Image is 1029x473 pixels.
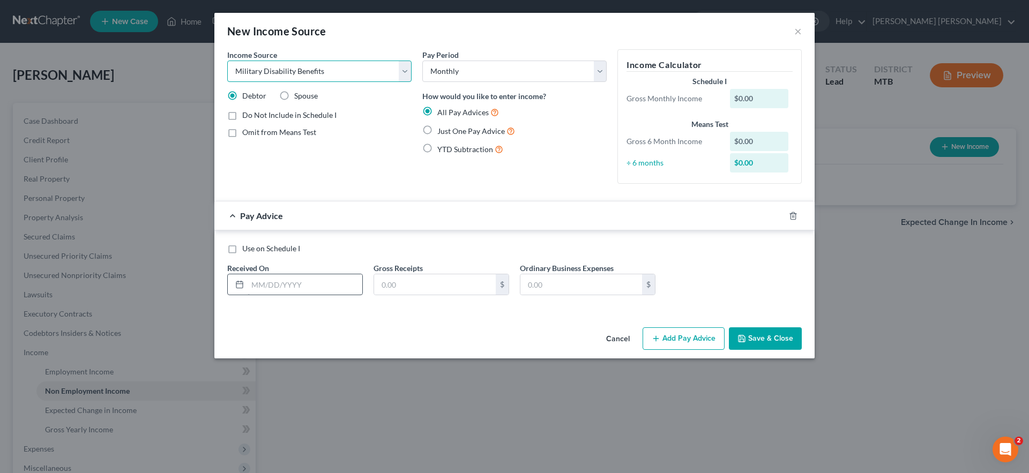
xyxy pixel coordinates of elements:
div: $0.00 [730,132,789,151]
div: Gross Monthly Income [621,93,725,104]
span: Omit from Means Test [242,127,316,137]
button: × [794,25,802,37]
span: All Pay Advices [437,108,489,117]
div: $0.00 [730,89,789,108]
div: $ [642,274,655,295]
span: 2 [1015,437,1023,445]
span: Use on Schedule I [242,244,300,253]
div: $0.00 [730,153,789,172]
input: MM/DD/YYYY [248,274,362,295]
button: Save & Close [729,327,802,350]
span: YTD Subtraction [437,145,493,154]
div: Means Test [627,119,793,130]
button: Cancel [598,328,638,350]
div: Gross 6 Month Income [621,136,725,147]
span: Debtor [242,91,266,100]
div: Schedule I [627,76,793,87]
div: New Income Source [227,24,326,39]
input: 0.00 [374,274,496,295]
span: Pay Advice [240,211,283,221]
span: Just One Pay Advice [437,126,505,136]
span: Spouse [294,91,318,100]
input: 0.00 [520,274,642,295]
label: Pay Period [422,49,459,61]
div: ÷ 6 months [621,157,725,168]
div: $ [496,274,509,295]
h5: Income Calculator [627,58,793,72]
button: Add Pay Advice [643,327,725,350]
label: Ordinary Business Expenses [520,262,614,274]
label: How would you like to enter income? [422,91,546,102]
iframe: Intercom live chat [993,437,1018,462]
span: Income Source [227,50,277,59]
label: Gross Receipts [374,262,423,274]
span: Received On [227,264,269,273]
span: Do Not Include in Schedule I [242,110,337,119]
